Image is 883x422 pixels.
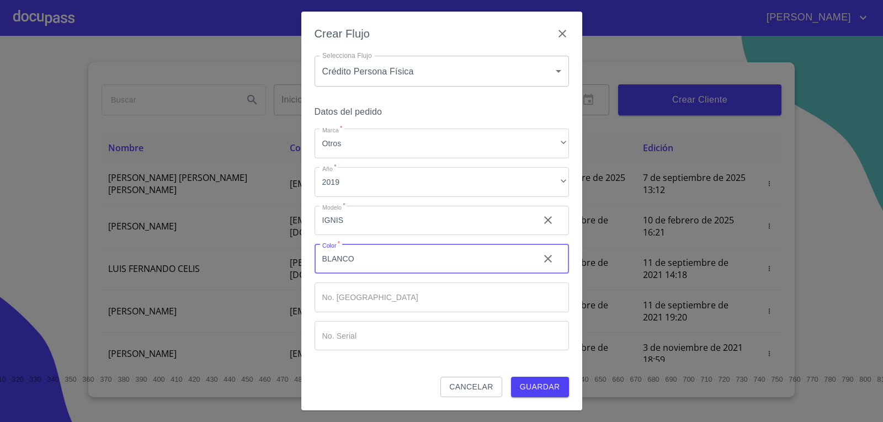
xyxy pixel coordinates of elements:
button: Cancelar [440,377,502,397]
div: Otros [315,129,569,158]
span: Guardar [520,380,560,394]
span: Cancelar [449,380,493,394]
button: clear input [535,245,561,272]
h6: Datos del pedido [315,104,569,120]
button: clear input [535,207,561,233]
div: 2019 [315,167,569,197]
h6: Crear Flujo [315,25,370,42]
div: Crédito Persona Física [315,56,569,87]
button: Guardar [511,377,569,397]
